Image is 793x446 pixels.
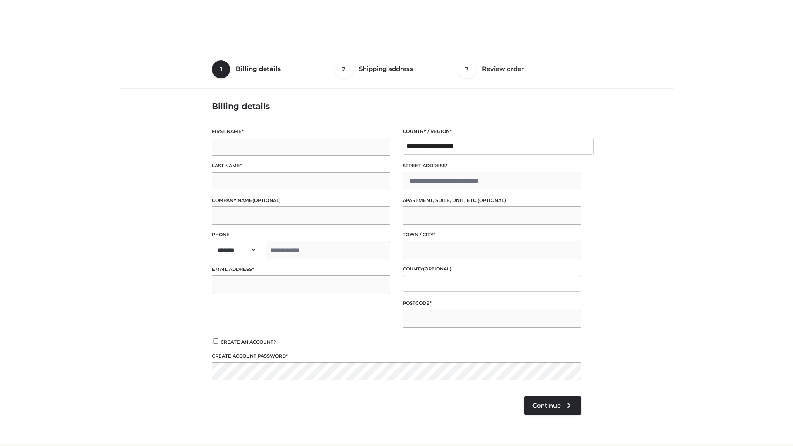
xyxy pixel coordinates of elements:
label: First name [212,128,390,135]
span: (optional) [252,197,281,203]
label: Phone [212,231,390,239]
span: Continue [532,402,561,409]
span: 1 [212,60,230,78]
span: (optional) [423,266,451,272]
label: Country / Region [403,128,581,135]
label: Last name [212,162,390,170]
span: 2 [335,60,353,78]
span: Billing details [236,65,281,73]
span: Review order [482,65,524,73]
span: 3 [458,60,476,78]
input: Create an account? [212,338,219,344]
h3: Billing details [212,101,581,111]
label: Street address [403,162,581,170]
span: Shipping address [359,65,413,73]
label: Email address [212,266,390,273]
label: Town / City [403,231,581,239]
label: Company name [212,197,390,204]
a: Continue [524,396,581,415]
label: Create account password [212,352,581,360]
span: (optional) [477,197,506,203]
label: County [403,265,581,273]
label: Postcode [403,299,581,307]
label: Apartment, suite, unit, etc. [403,197,581,204]
span: Create an account? [221,339,276,345]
